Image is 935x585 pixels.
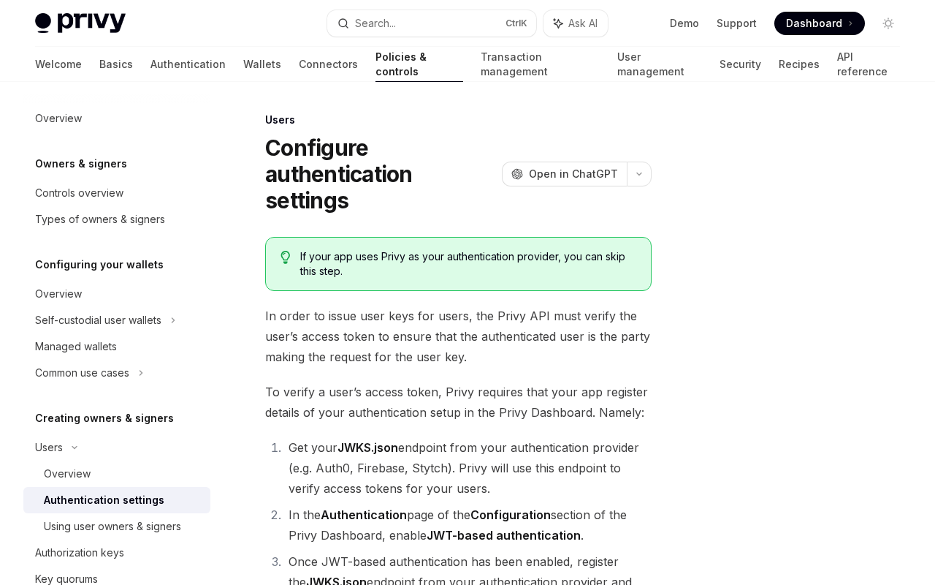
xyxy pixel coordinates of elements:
[35,544,124,562] div: Authorization keys
[99,47,133,82] a: Basics
[543,10,608,37] button: Ask AI
[299,47,358,82] a: Connectors
[280,251,291,264] svg: Tip
[35,409,174,427] h5: Creating owners & signers
[300,249,636,279] div: If your app uses Privy as your authentication provider, you can skip this step.
[265,306,652,367] span: In order to issue user keys for users, the Privy API must verify the user’s access token to ensur...
[23,180,210,206] a: Controls overview
[35,47,82,82] a: Welcome
[481,47,600,82] a: Transaction management
[568,16,598,31] span: Ask AI
[44,518,181,535] div: Using user owners & signers
[355,15,396,32] div: Search...
[150,47,226,82] a: Authentication
[786,16,842,31] span: Dashboard
[243,47,281,82] a: Wallets
[23,105,210,132] a: Overview
[720,47,761,82] a: Security
[505,18,527,29] span: Ctrl K
[35,13,126,34] img: light logo
[774,12,865,35] a: Dashboard
[717,16,757,31] a: Support
[470,507,551,522] strong: Configuration
[779,47,820,82] a: Recipes
[23,487,210,513] a: Authentication settings
[877,12,900,35] button: Toggle dark mode
[427,528,581,543] strong: JWT-based authentication
[265,135,496,214] h1: Configure authentication settings
[23,513,210,540] a: Using user owners & signers
[44,491,164,509] div: Authentication settings
[284,437,652,499] li: Get your endpoint from your authentication provider (e.g. Auth0, Firebase, Stytch). Privy will us...
[337,440,398,455] strong: JWKS.json
[23,206,210,233] a: Types of owners & signers
[265,382,652,423] span: To verify a user’s access token, Privy requires that your app register details of your authentica...
[35,338,117,355] div: Managed wallets
[617,47,702,82] a: User management
[35,312,161,329] div: Self-custodial user wallets
[35,439,63,456] div: Users
[35,110,82,127] div: Overview
[35,184,123,202] div: Controls overview
[44,465,91,483] div: Overview
[23,281,210,307] a: Overview
[35,211,165,228] div: Types of owners & signers
[284,505,652,546] li: In the page of the section of the Privy Dashboard, enable .
[670,16,699,31] a: Demo
[529,167,618,181] span: Open in ChatGPT
[35,155,127,173] h5: Owners & signers
[321,507,407,522] strong: Authentication
[327,10,536,37] button: Search...CtrlK
[35,364,129,382] div: Common use cases
[23,333,210,360] a: Managed wallets
[35,285,82,303] div: Overview
[837,47,900,82] a: API reference
[502,162,627,186] button: Open in ChatGPT
[35,256,164,273] h5: Configuring your wallets
[375,47,463,82] a: Policies & controls
[23,461,210,487] a: Overview
[265,113,652,127] div: Users
[23,540,210,566] a: Authorization keys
